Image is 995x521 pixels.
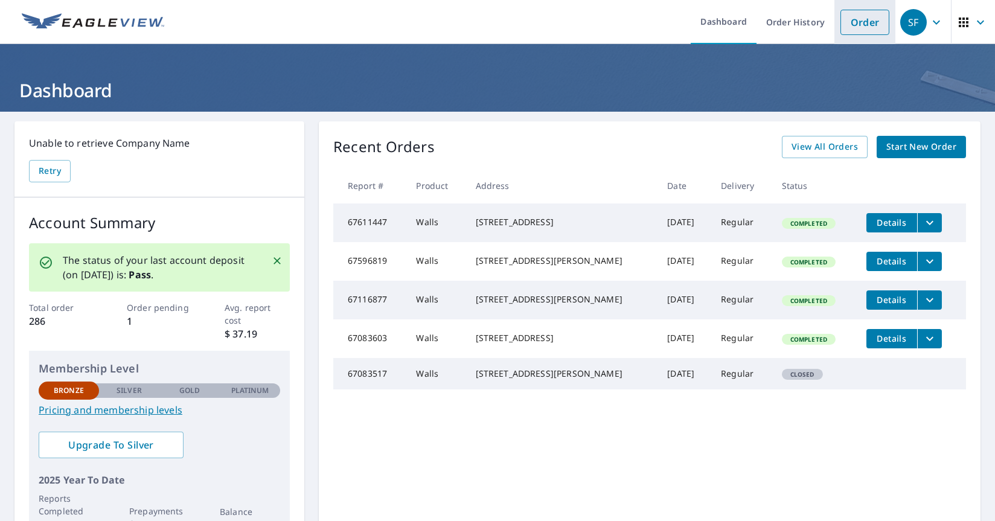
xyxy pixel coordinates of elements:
p: Membership Level [39,360,280,377]
td: 67116877 [333,281,406,319]
th: Date [657,168,711,203]
p: The status of your last account deposit (on [DATE]) is: . [63,253,257,282]
p: 286 [29,314,94,328]
td: 67611447 [333,203,406,242]
p: Platinum [231,385,269,396]
p: Avg. report cost [225,301,290,327]
a: View All Orders [782,136,868,158]
p: 2025 Year To Date [39,473,280,487]
p: Recent Orders [333,136,435,158]
b: Pass [129,268,151,281]
a: Order [840,10,889,35]
td: [DATE] [657,203,711,242]
td: Regular [711,203,772,242]
button: detailsBtn-67611447 [866,213,917,232]
p: Order pending [127,301,192,314]
p: Reports Completed [39,492,99,517]
span: Details [874,294,910,305]
th: Report # [333,168,406,203]
p: Silver [117,385,142,396]
p: Balance [220,505,280,518]
p: Account Summary [29,212,290,234]
p: Total order [29,301,94,314]
td: Walls [406,358,466,389]
button: Close [269,253,285,269]
td: Walls [406,203,466,242]
button: detailsBtn-67596819 [866,252,917,271]
td: 67596819 [333,242,406,281]
p: Gold [179,385,200,396]
h1: Dashboard [14,78,981,103]
span: Upgrade To Silver [48,438,174,452]
td: Walls [406,242,466,281]
p: 1 [127,314,192,328]
span: Details [874,255,910,267]
a: Pricing and membership levels [39,403,280,417]
div: SF [900,9,927,36]
button: detailsBtn-67116877 [866,290,917,310]
span: Details [874,217,910,228]
button: detailsBtn-67083603 [866,329,917,348]
span: View All Orders [792,139,858,155]
span: Closed [783,370,822,379]
button: filesDropdownBtn-67611447 [917,213,942,232]
img: EV Logo [22,13,164,31]
td: Regular [711,319,772,358]
div: [STREET_ADDRESS] [476,332,648,344]
span: Start New Order [886,139,956,155]
td: Walls [406,281,466,319]
span: Completed [783,219,834,228]
button: filesDropdownBtn-67083603 [917,329,942,348]
td: Regular [711,281,772,319]
td: Walls [406,319,466,358]
button: Retry [29,160,71,182]
td: 67083603 [333,319,406,358]
a: Start New Order [877,136,966,158]
td: Regular [711,242,772,281]
td: Regular [711,358,772,389]
p: Unable to retrieve Company Name [29,136,290,150]
p: $ 37.19 [225,327,290,341]
th: Delivery [711,168,772,203]
td: [DATE] [657,281,711,319]
span: Retry [39,164,61,179]
div: [STREET_ADDRESS][PERSON_NAME] [476,368,648,380]
p: Bronze [54,385,84,396]
div: [STREET_ADDRESS] [476,216,648,228]
span: Completed [783,335,834,344]
span: Completed [783,258,834,266]
span: Details [874,333,910,344]
td: [DATE] [657,358,711,389]
button: filesDropdownBtn-67596819 [917,252,942,271]
a: Upgrade To Silver [39,432,184,458]
td: [DATE] [657,319,711,358]
th: Product [406,168,466,203]
th: Status [772,168,857,203]
button: filesDropdownBtn-67116877 [917,290,942,310]
span: Completed [783,296,834,305]
td: [DATE] [657,242,711,281]
p: Prepayments [129,505,190,517]
th: Address [466,168,658,203]
td: 67083517 [333,358,406,389]
div: [STREET_ADDRESS][PERSON_NAME] [476,293,648,305]
div: [STREET_ADDRESS][PERSON_NAME] [476,255,648,267]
